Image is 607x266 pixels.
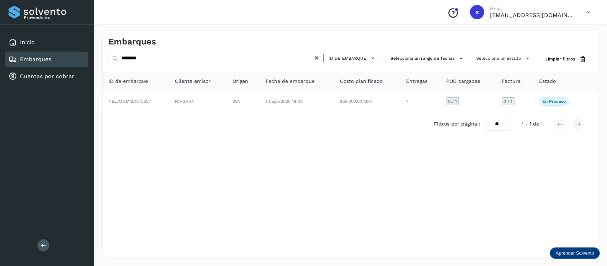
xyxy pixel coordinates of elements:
p: En proceso [542,99,566,104]
h4: Embarques [108,37,156,47]
span: 1 - 1 de 1 [522,120,543,128]
div: Cuentas por cobrar [5,69,88,84]
a: Inicio [20,39,35,46]
a: Cuentas por cobrar [20,73,74,80]
span: Entregas [406,78,428,85]
button: Selecciona un rango de fechas [388,53,468,64]
span: Filtros por página : [434,120,480,128]
span: Origen [233,78,248,85]
p: xmgm@transportesser.com.mx [490,12,575,18]
td: NIAGARA [169,91,227,111]
button: Limpiar filtros [540,53,592,66]
span: 0 / 1 [448,99,457,103]
p: Aprender Solvento [556,250,594,256]
a: Embarques [20,56,51,63]
td: 1 [401,91,441,111]
span: Costo planificado [340,78,383,85]
div: Embarques [5,52,88,67]
td: 3SV [227,91,260,111]
p: Proveedores [24,15,85,20]
span: ID de embarque [329,55,366,62]
p: Hola, [490,6,575,12]
span: 10/ago/2025 18:00 [266,99,303,104]
span: Factura [502,78,521,85]
td: $58,000.00 MXN [334,91,401,111]
span: NBL/MX.MX51072327 [108,99,151,104]
button: ID de embarque [326,53,379,63]
span: ID de embarque [108,78,148,85]
span: 0 / 1 [504,99,513,103]
span: Limpiar filtros [545,56,575,62]
span: Fecha de embarque [266,78,315,85]
div: Aprender Solvento [550,248,600,259]
span: Cliente emisor [175,78,211,85]
div: Inicio [5,34,88,50]
button: Selecciona un estado [473,53,534,64]
span: Estado [539,78,556,85]
span: POD cargadas [447,78,480,85]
